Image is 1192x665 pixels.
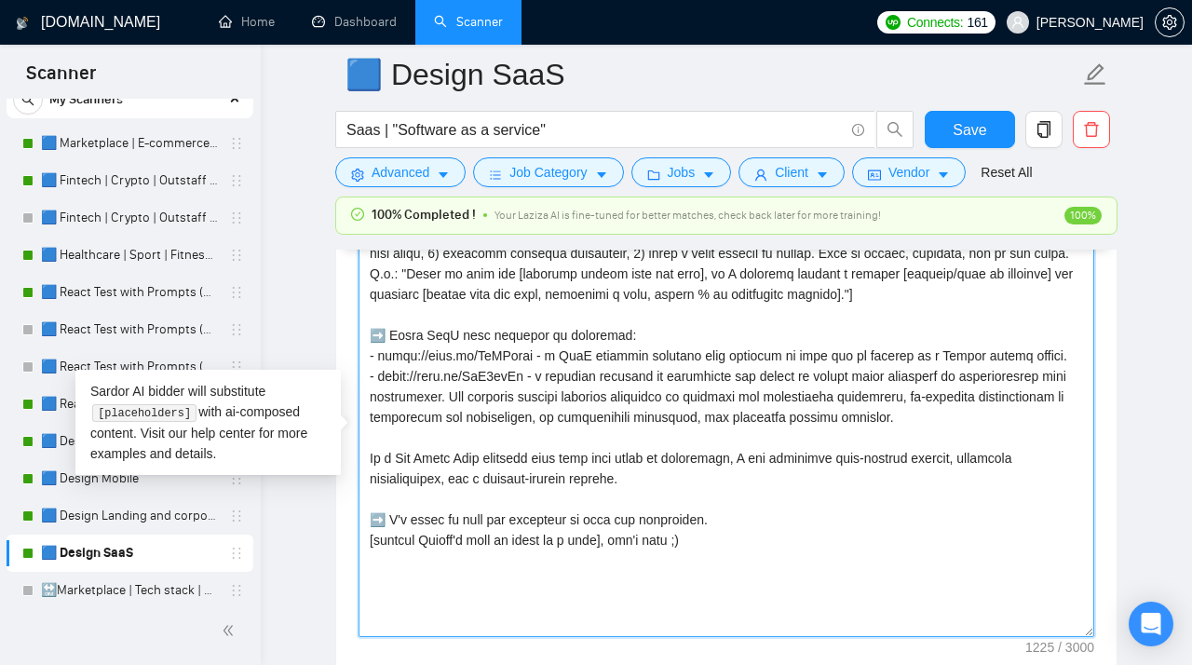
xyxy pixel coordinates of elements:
span: info-circle [852,124,864,136]
span: holder [229,136,244,151]
span: caret-down [816,168,829,182]
span: holder [229,285,244,300]
span: caret-down [595,168,608,182]
span: search [877,121,913,138]
span: edit [1083,62,1107,87]
span: My Scanners [49,81,123,118]
span: holder [229,546,244,561]
span: holder [229,471,244,486]
span: copy [1026,121,1062,138]
img: logo [16,8,29,38]
button: delete [1073,111,1110,148]
span: holder [229,210,244,225]
a: 🟦 React Test with Prompts (Mid Rates) [41,348,218,386]
span: user [1011,16,1024,29]
span: Save [953,118,986,142]
span: 100% [1064,207,1102,224]
span: caret-down [702,168,715,182]
a: setting [1155,15,1185,30]
a: help center [191,426,255,441]
span: check-circle [351,208,364,221]
a: 🟦 Marketplace | E-commerce | Outstaff [41,125,218,162]
span: Advanced [372,162,429,183]
span: setting [351,168,364,182]
div: Sardor AI bidder will substitute with ai-composed content. Visit our for more examples and details. [75,370,341,475]
button: userClientcaret-down [738,157,845,187]
a: 🟦 Design Landing and corporate [41,497,218,535]
span: Scanner [11,60,111,99]
a: 🟦 Design E-commerce | Marketplace [41,423,218,460]
a: 🟦 Fintech | Crypto | Outstaff (Max - High Rates) [41,162,218,199]
button: search [876,111,914,148]
a: 🟦 Healthcare | Sport | Fitness | Outstaff [41,237,218,274]
span: folder [647,168,660,182]
a: 🟦 React Test with Prompts (High) [41,311,218,348]
a: 🟦 React Native | Outstaff [41,386,218,423]
span: holder [229,360,244,374]
input: Scanner name... [345,51,1079,98]
span: caret-down [437,168,450,182]
a: 🟦 React Test with Prompts (Max) [41,274,218,311]
span: bars [489,168,502,182]
span: 100% Completed ! [372,205,476,225]
span: user [754,168,767,182]
span: holder [229,248,244,263]
span: holder [229,509,244,523]
span: delete [1074,121,1109,138]
a: dashboardDashboard [312,14,397,30]
input: Search Freelance Jobs... [346,118,844,142]
span: setting [1156,15,1184,30]
button: folderJobscaret-down [631,157,732,187]
button: settingAdvancedcaret-down [335,157,466,187]
textarea: Cover letter template: [359,218,1094,637]
span: holder [229,173,244,188]
span: Connects: [907,12,963,33]
a: 🟦 Fintech | Crypto | Outstaff (Mid Rates) [41,199,218,237]
button: search [13,85,43,115]
img: upwork-logo.png [886,15,901,30]
span: holder [229,583,244,598]
span: Job Category [509,162,587,183]
span: holder [229,322,244,337]
span: idcard [868,168,881,182]
a: 🟦 Design SaaS [41,535,218,572]
span: Vendor [888,162,929,183]
button: setting [1155,7,1185,37]
span: Jobs [668,162,696,183]
button: barsJob Categorycaret-down [473,157,623,187]
span: caret-down [937,168,950,182]
button: copy [1025,111,1063,148]
a: 🔛Marketplace | Tech stack | Outstaff [41,572,218,609]
span: Your Laziza AI is fine-tuned for better matches, check back later for more training! [494,209,881,222]
button: idcardVendorcaret-down [852,157,966,187]
code: [placeholders] [92,404,196,423]
a: searchScanner [434,14,503,30]
button: Save [925,111,1015,148]
div: Open Intercom Messenger [1129,602,1173,646]
a: 🟦 Design Mobile [41,460,218,497]
span: double-left [222,621,240,640]
span: 161 [967,12,987,33]
a: Reset All [981,162,1032,183]
a: homeHome [219,14,275,30]
span: Client [775,162,808,183]
span: search [14,93,42,106]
